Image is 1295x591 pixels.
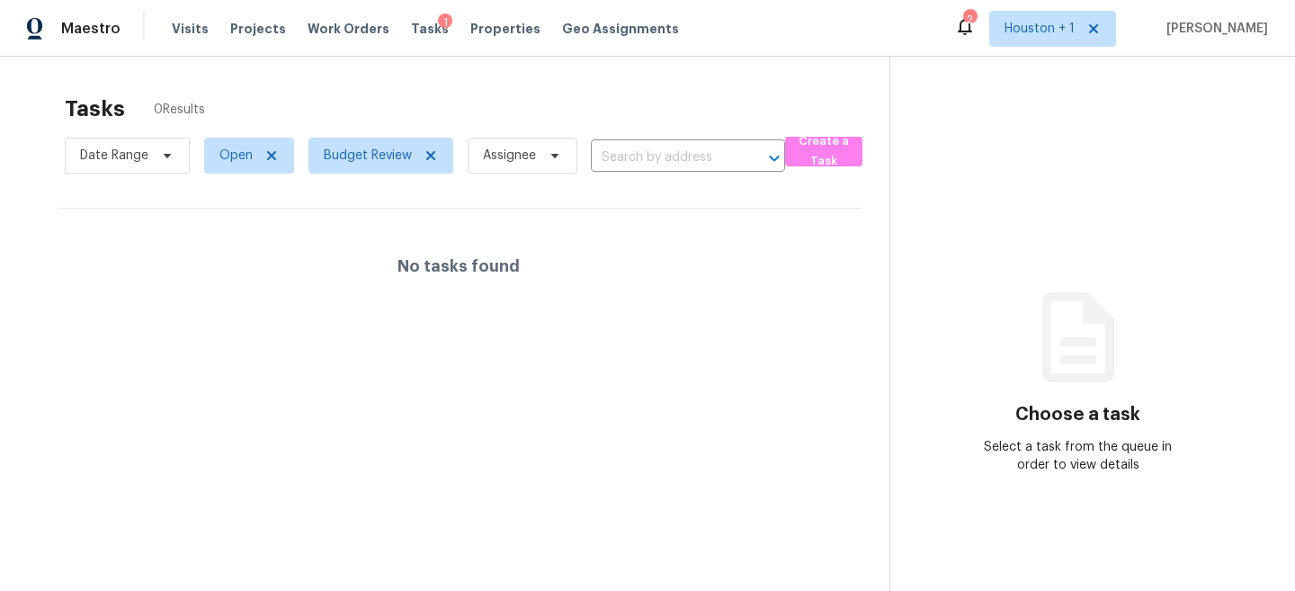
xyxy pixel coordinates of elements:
[411,22,449,35] span: Tasks
[1005,20,1075,38] span: Houston + 1
[483,147,536,165] span: Assignee
[984,438,1172,474] div: Select a task from the queue in order to view details
[785,137,862,166] button: Create a Task
[230,20,286,38] span: Projects
[591,144,735,172] input: Search by address
[308,20,389,38] span: Work Orders
[963,11,976,29] div: 2
[172,20,209,38] span: Visits
[324,147,412,165] span: Budget Review
[1159,20,1268,38] span: [PERSON_NAME]
[397,257,520,275] h4: No tasks found
[470,20,540,38] span: Properties
[1015,406,1140,424] h3: Choose a task
[794,131,853,173] span: Create a Task
[154,101,205,119] span: 0 Results
[438,13,452,31] div: 1
[562,20,679,38] span: Geo Assignments
[762,146,787,171] button: Open
[61,20,121,38] span: Maestro
[65,100,125,118] h2: Tasks
[80,147,148,165] span: Date Range
[219,147,253,165] span: Open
